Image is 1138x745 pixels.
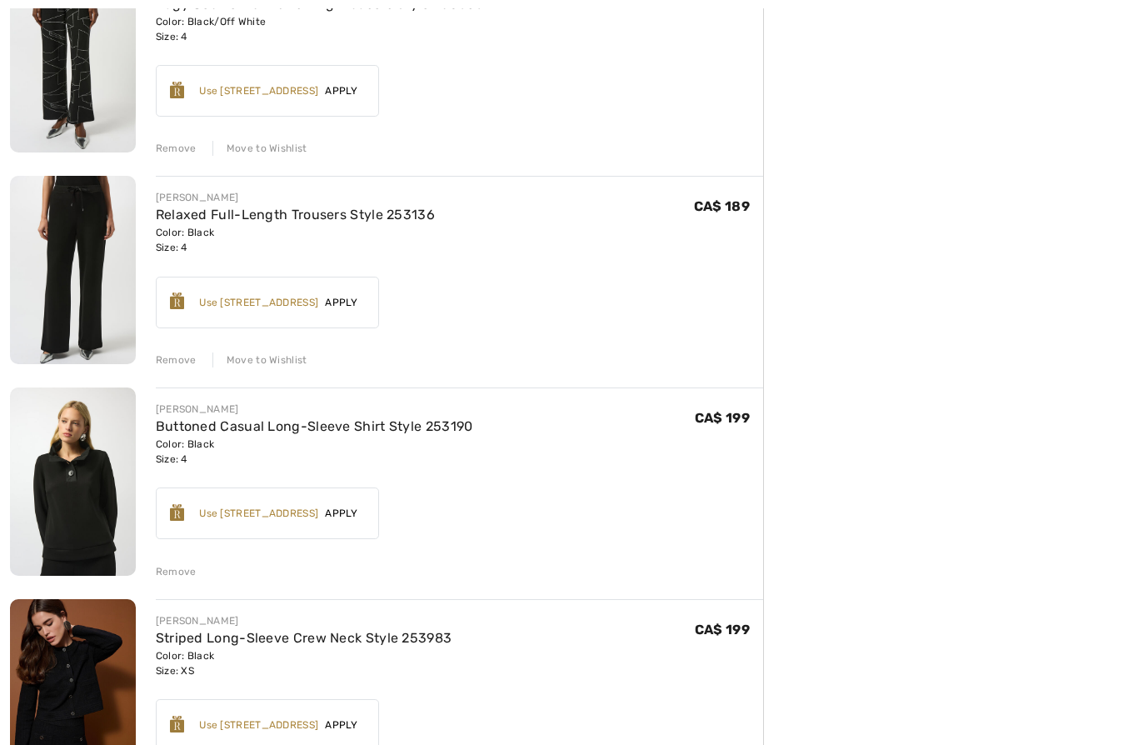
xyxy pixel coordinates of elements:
div: Color: Black Size: 4 [156,437,473,467]
a: Relaxed Full-Length Trousers Style 253136 [156,207,435,222]
div: Move to Wishlist [212,352,307,367]
div: Remove [156,352,197,367]
span: CA$ 189 [694,198,750,214]
div: [PERSON_NAME] [156,613,452,628]
img: Reward-Logo.svg [170,292,185,309]
div: Remove [156,564,197,579]
div: Move to Wishlist [212,141,307,156]
img: Reward-Logo.svg [170,504,185,521]
div: Remove [156,141,197,156]
span: Apply [318,295,365,310]
span: Apply [318,506,365,521]
div: Color: Black Size: XS [156,648,452,678]
a: Striped Long-Sleeve Crew Neck Style 253983 [156,630,452,646]
span: Apply [318,717,365,732]
div: [PERSON_NAME] [156,190,435,205]
div: [PERSON_NAME] [156,402,473,417]
img: Relaxed Full-Length Trousers Style 253136 [10,176,136,364]
a: Buttoned Casual Long-Sleeve Shirt Style 253190 [156,418,473,434]
div: Use [STREET_ADDRESS] [199,717,318,732]
img: Reward-Logo.svg [170,716,185,732]
div: Use [STREET_ADDRESS] [199,295,318,310]
div: Color: Black/Off White Size: 4 [156,14,484,44]
span: Apply [318,83,365,98]
img: Buttoned Casual Long-Sleeve Shirt Style 253190 [10,387,136,576]
div: Color: Black Size: 4 [156,225,435,255]
img: Reward-Logo.svg [170,82,185,98]
span: CA$ 199 [695,410,750,426]
div: Use [STREET_ADDRESS] [199,506,318,521]
span: CA$ 199 [695,622,750,637]
div: Use [STREET_ADDRESS] [199,83,318,98]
